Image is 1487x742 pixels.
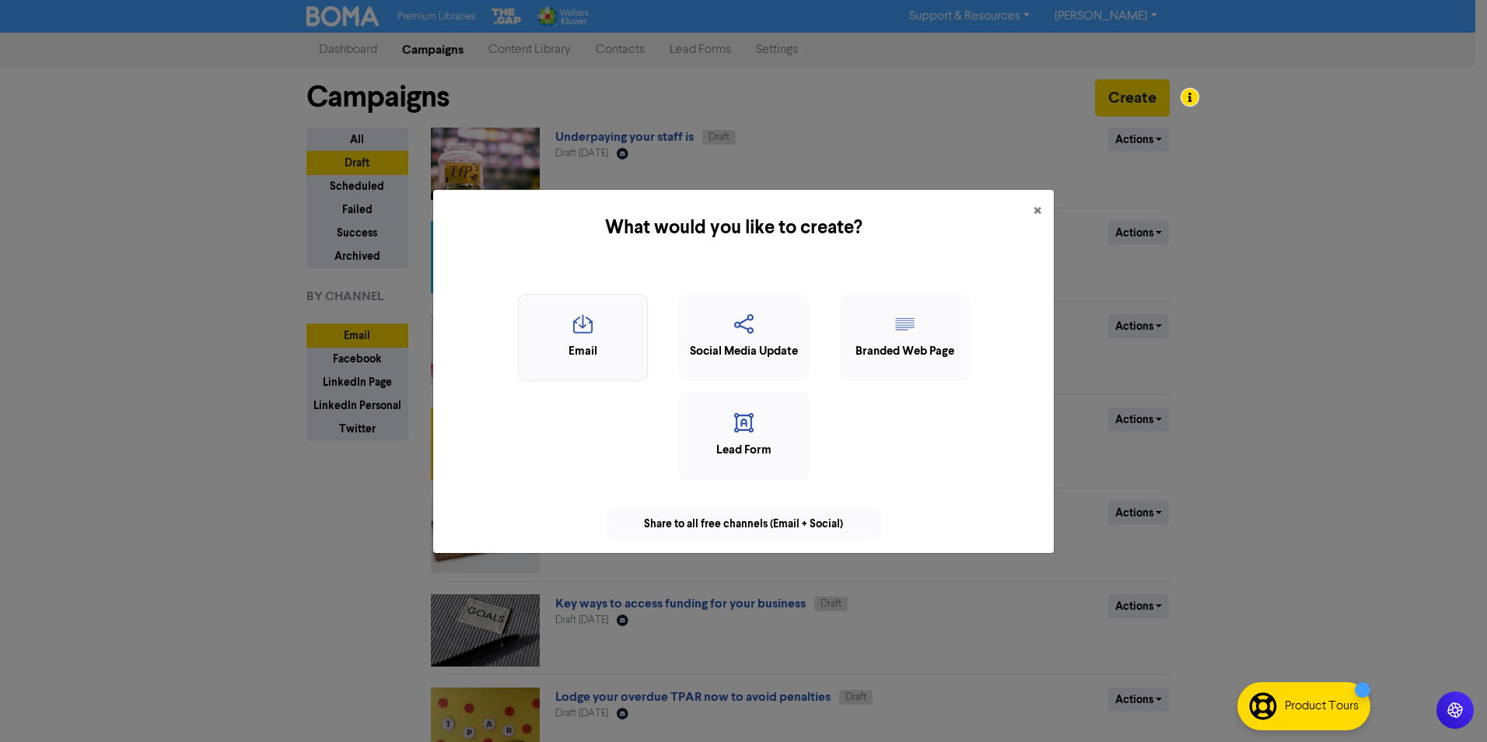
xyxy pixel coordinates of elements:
div: Share to all free channels (Email + Social) [607,507,881,541]
div: Branded Web Page [848,343,961,361]
button: Close [1021,190,1054,233]
div: Email [527,343,639,361]
div: Social Media Update [688,343,800,361]
div: Lead Form [688,442,800,460]
iframe: Chat Widget [1409,667,1487,742]
h5: What would you like to create? [446,214,1021,242]
span: × [1034,200,1041,223]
